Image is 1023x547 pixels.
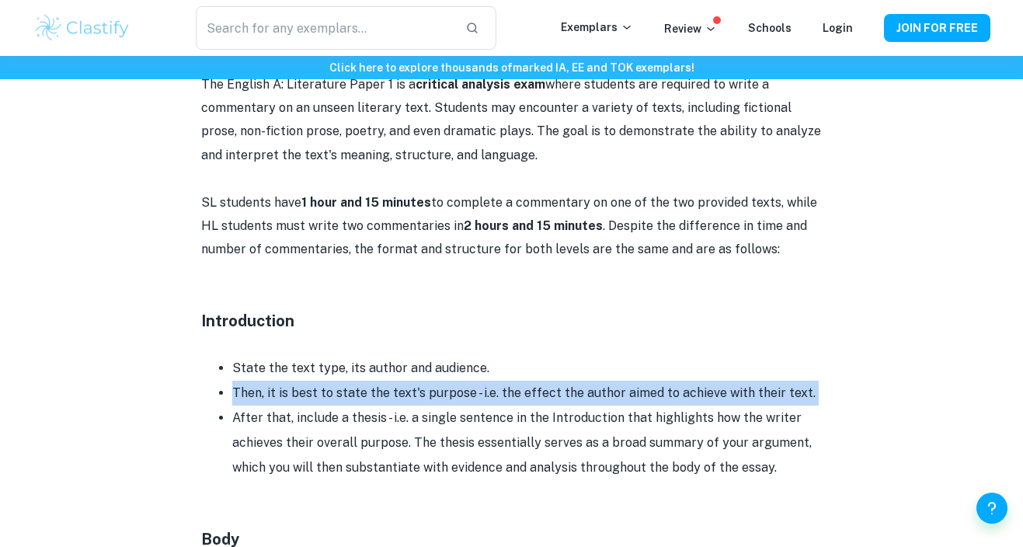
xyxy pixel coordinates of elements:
strong: 2 hours and 15 minutes [464,218,603,233]
button: JOIN FOR FREE [884,14,990,42]
p: SL students have to complete a commentary on one of the two provided texts, while HL students mus... [201,191,823,262]
strong: Introduction [201,312,294,330]
button: Help and Feedback [976,493,1007,524]
p: Exemplars [561,19,633,36]
li: State the text type, its author and audience. [232,356,823,381]
h6: Click here to explore thousands of marked IA, EE and TOK exemplars ! [3,59,1020,76]
strong: critical analysis exam [416,77,545,92]
p: Review [664,20,717,37]
p: The English A: Literature Paper 1 is a where students are required to write a commentary on an un... [201,73,823,168]
input: Search for any exemplars... [196,6,452,50]
a: Login [823,22,853,34]
strong: 1 hour and 15 minutes [301,195,431,210]
img: Clastify logo [33,12,132,44]
li: Then, it is best to state the text's purpose - i.e. the effect the author aimed to achieve with t... [232,381,823,406]
li: After that, include a thesis - i.e. a single sentence in the Introduction that highlights how the... [232,406,823,480]
a: Schools [748,22,792,34]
